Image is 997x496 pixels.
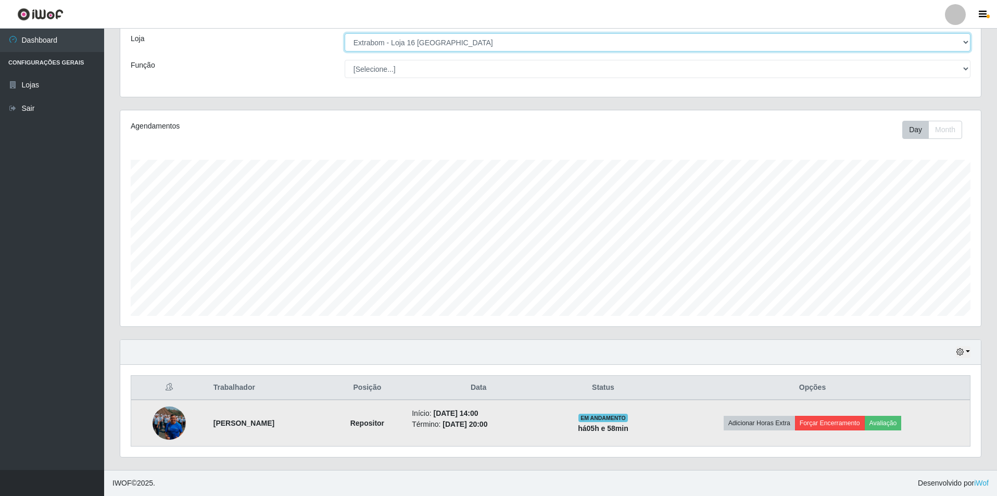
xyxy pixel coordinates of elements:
strong: há 05 h e 58 min [578,424,628,433]
button: Forçar Encerramento [795,416,865,430]
button: Avaliação [865,416,902,430]
th: Trabalhador [207,376,329,400]
div: Toolbar with button groups [902,121,970,139]
img: 1748446152061.jpeg [153,393,186,453]
button: Month [928,121,962,139]
li: Início: [412,408,545,419]
div: Agendamentos [131,121,472,132]
th: Status [551,376,655,400]
button: Adicionar Horas Extra [724,416,795,430]
th: Opções [655,376,970,400]
span: © 2025 . [112,478,155,489]
a: iWof [974,479,989,487]
span: IWOF [112,479,132,487]
label: Loja [131,33,144,44]
strong: [PERSON_NAME] [213,419,274,427]
time: [DATE] 20:00 [443,420,487,428]
th: Posição [329,376,406,400]
time: [DATE] 14:00 [433,409,478,417]
th: Data [406,376,551,400]
img: CoreUI Logo [17,8,64,21]
span: Desenvolvido por [918,478,989,489]
li: Término: [412,419,545,430]
label: Função [131,60,155,71]
span: EM ANDAMENTO [578,414,628,422]
button: Day [902,121,929,139]
strong: Repositor [350,419,384,427]
div: First group [902,121,962,139]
